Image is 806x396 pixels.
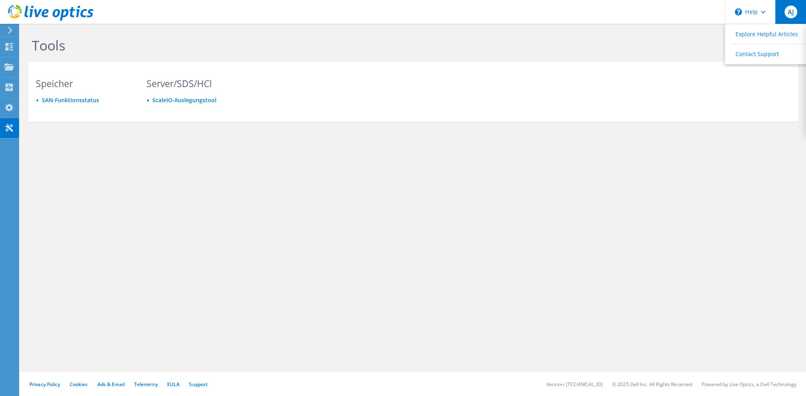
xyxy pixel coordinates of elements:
[785,6,797,18] span: AJ
[546,381,603,388] li: Version: [TECHNICAL_ID]
[612,381,692,388] li: © 2025 Dell Inc. All Rights Reserved
[70,381,88,388] a: Cookies
[32,37,569,54] h1: Tools
[98,381,125,388] a: Ads & Email
[167,381,180,388] a: EULA
[702,381,796,388] li: Powered by Live Optics, a Dell Technology
[146,79,242,88] h3: Server/SDS/HCI
[152,96,217,104] a: ScaleIO-Auslegungstool
[36,79,131,88] h3: Speicher
[42,96,99,104] a: SAN-Funktionsstatus
[29,381,60,388] a: Privacy Policy
[735,8,742,16] svg: \n
[134,381,158,388] a: Telemetry
[189,381,208,388] a: Support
